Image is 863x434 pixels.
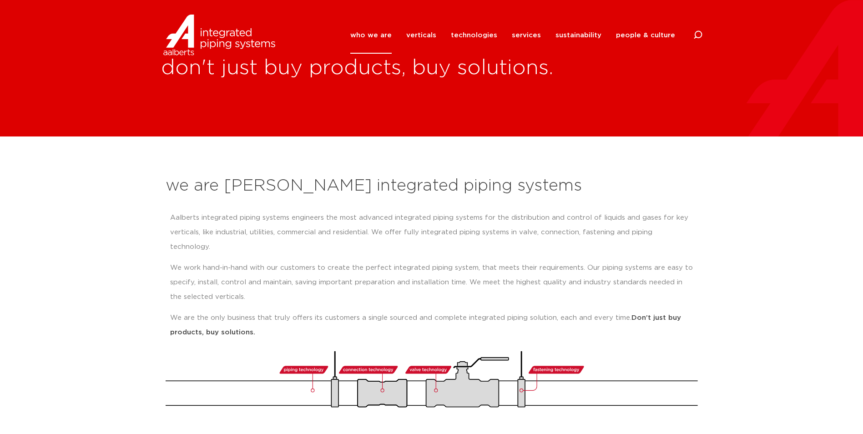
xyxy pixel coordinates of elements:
nav: Menu [350,17,675,54]
p: We are the only business that truly offers its customers a single sourced and complete integrated... [170,311,693,340]
a: technologies [451,17,497,54]
a: services [512,17,541,54]
p: Aalberts integrated piping systems engineers the most advanced integrated piping systems for the ... [170,211,693,254]
a: who we are [350,17,392,54]
p: We work hand-in-hand with our customers to create the perfect integrated piping system, that meet... [170,261,693,304]
a: people & culture [616,17,675,54]
h2: we are [PERSON_NAME] integrated piping systems [166,175,698,197]
a: sustainability [555,17,601,54]
a: verticals [406,17,436,54]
